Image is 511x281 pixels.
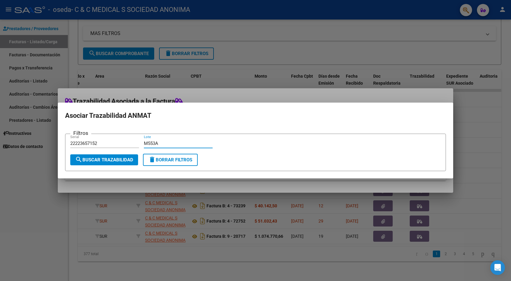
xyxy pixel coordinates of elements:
[75,156,82,163] mat-icon: search
[148,156,156,163] mat-icon: delete
[75,157,133,163] span: Buscar Trazabilidad
[65,110,446,121] h2: Asociar Trazabilidad ANMAT
[70,154,138,165] button: Buscar Trazabilidad
[148,157,192,163] span: Borrar Filtros
[490,260,505,275] div: Open Intercom Messenger
[143,154,198,166] button: Borrar Filtros
[70,129,91,137] h3: Filtros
